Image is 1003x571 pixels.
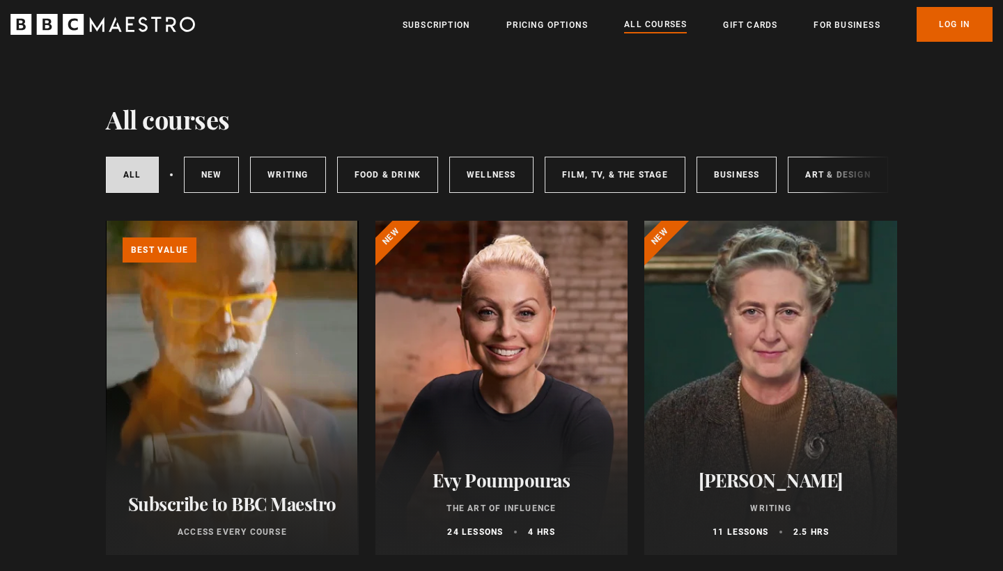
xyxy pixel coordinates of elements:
[449,157,534,193] a: Wellness
[375,221,628,555] a: Evy Poumpouras The Art of Influence 24 lessons 4 hrs New
[184,157,240,193] a: New
[250,157,325,193] a: Writing
[528,526,555,538] p: 4 hrs
[713,526,768,538] p: 11 lessons
[392,469,612,491] h2: Evy Poumpouras
[106,104,230,134] h1: All courses
[106,157,159,193] a: All
[644,221,897,555] a: [PERSON_NAME] Writing 11 lessons 2.5 hrs New
[661,502,880,515] p: Writing
[697,157,777,193] a: Business
[624,17,687,33] a: All Courses
[403,7,993,42] nav: Primary
[392,502,612,515] p: The Art of Influence
[403,18,470,32] a: Subscription
[506,18,588,32] a: Pricing Options
[814,18,880,32] a: For business
[917,7,993,42] a: Log In
[447,526,503,538] p: 24 lessons
[788,157,887,193] a: Art & Design
[723,18,777,32] a: Gift Cards
[661,469,880,491] h2: [PERSON_NAME]
[545,157,685,193] a: Film, TV, & The Stage
[337,157,438,193] a: Food & Drink
[10,14,195,35] svg: BBC Maestro
[793,526,829,538] p: 2.5 hrs
[123,237,196,263] p: Best value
